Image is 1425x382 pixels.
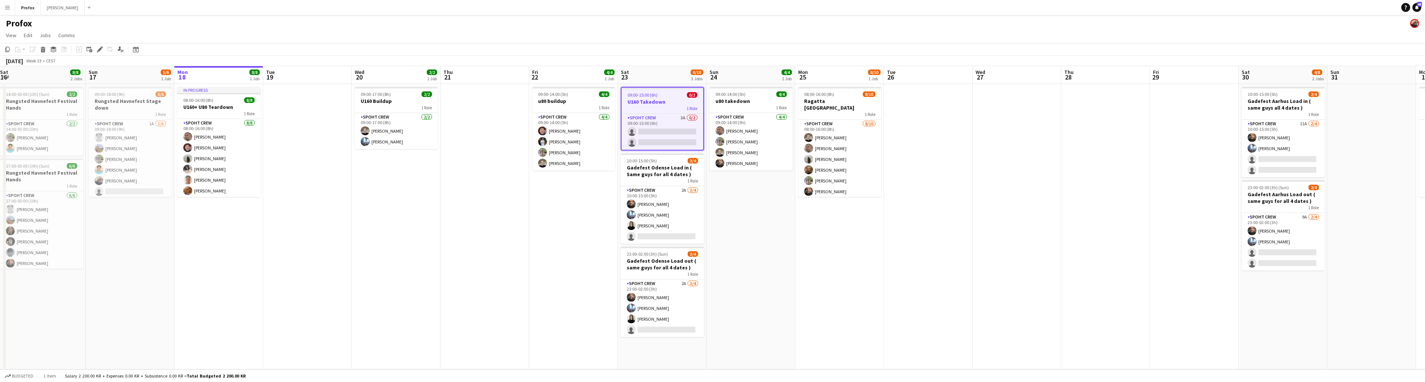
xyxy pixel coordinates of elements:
[1064,69,1074,75] span: Thu
[55,30,78,40] a: Comms
[798,69,808,75] span: Mon
[6,32,16,39] span: View
[6,91,49,97] span: 14:00-03:00 (13h) (Sun)
[1312,76,1324,81] div: 2 Jobs
[531,73,538,81] span: 22
[443,69,453,75] span: Thu
[1248,185,1289,190] span: 23:00-02:00 (3h) (Sun)
[621,153,704,244] app-job-card: 10:00-15:00 (5h)3/4Gadefest Odense Load in ( Same guys for all 4 dates )1 RoleSpoht Crew2A3/410:0...
[249,69,260,75] span: 8/8
[1312,69,1322,75] span: 4/8
[177,119,261,220] app-card-role: Spoht Crew8/808:00-16:00 (8h)[PERSON_NAME][PERSON_NAME][PERSON_NAME][PERSON_NAME][PERSON_NAME][PE...
[710,69,718,75] span: Sun
[6,18,32,29] h1: Profox
[691,76,703,81] div: 3 Jobs
[1242,87,1325,177] app-job-card: 10:00-15:00 (5h)2/4Gadefest Aarhus Load in ( same guys all 4 dates )1 RoleSpoht Crew11A2/410:00-1...
[620,73,629,81] span: 23
[1329,73,1339,81] span: 31
[244,97,255,103] span: 8/8
[89,87,172,197] app-job-card: 09:00-18:00 (9h)5/6Rungsted Havnefest Stage down1 RoleSpoht Crew1A5/609:00-18:00 (9h)[PERSON_NAME...
[1248,91,1278,97] span: 10:00-15:00 (5h)
[798,120,881,242] app-card-role: Spoht Crew8/1008:00-16:00 (8h)[PERSON_NAME][PERSON_NAME][PERSON_NAME][PERSON_NAME][PERSON_NAME][P...
[621,279,704,337] app-card-role: Spoht Crew2A3/423:00-02:00 (3h)[PERSON_NAME][PERSON_NAME][PERSON_NAME]
[710,87,793,171] app-job-card: 09:00-14:00 (5h)4/4u80 takedown1 RoleSpoht Crew4/409:00-14:00 (5h)[PERSON_NAME][PERSON_NAME][PERS...
[532,98,615,104] h3: u80 buildup
[1242,213,1325,271] app-card-role: Spoht Crew9A2/423:00-02:00 (3h)[PERSON_NAME][PERSON_NAME]
[708,73,718,81] span: 24
[21,30,35,40] a: Edit
[24,58,43,64] span: Week 33
[177,87,261,197] app-job-card: In progress08:00-16:00 (8h)8/8U160+ U80 Teardown1 RoleSpoht Crew8/808:00-16:00 (8h)[PERSON_NAME][...
[88,73,98,81] span: 17
[782,69,792,75] span: 4/4
[1152,73,1159,81] span: 29
[804,91,834,97] span: 08:00-16:00 (8h)
[1242,69,1250,75] span: Sat
[6,57,23,65] div: [DATE]
[67,91,77,97] span: 2/2
[67,163,77,169] span: 6/6
[782,76,792,81] div: 1 Job
[1153,69,1159,75] span: Fri
[161,76,171,81] div: 1 Job
[865,111,875,117] span: 1 Role
[715,91,746,97] span: 09:00-14:00 (5h)
[65,373,246,379] div: Salary 2 200.00 KR + Expenses 0.00 KR + Subsistence 0.00 KR =
[976,69,985,75] span: Wed
[691,69,703,75] span: 6/10
[622,114,703,150] app-card-role: Spoht Crew3A0/209:00-15:00 (6h)
[187,373,246,379] span: Total Budgeted 2 200.00 KR
[710,98,793,104] h3: u80 takedown
[1241,73,1250,81] span: 30
[1063,73,1074,81] span: 28
[776,105,787,110] span: 1 Role
[868,76,880,81] div: 1 Job
[688,158,698,164] span: 3/4
[627,251,668,257] span: 23:00-02:00 (3h) (Sun)
[355,98,438,104] h3: U160 Buildup
[427,69,437,75] span: 2/2
[40,32,51,39] span: Jobs
[71,76,82,81] div: 2 Jobs
[776,91,787,97] span: 4/4
[605,76,614,81] div: 1 Job
[687,178,698,184] span: 1 Role
[974,73,985,81] span: 27
[66,183,77,189] span: 1 Role
[621,69,629,75] span: Sat
[24,32,32,39] span: Edit
[1308,205,1319,210] span: 1 Role
[244,111,255,116] span: 1 Role
[622,98,703,105] h3: U160 Takedown
[442,73,453,81] span: 21
[687,92,697,98] span: 0/2
[89,69,98,75] span: Sun
[177,69,188,75] span: Mon
[798,87,881,197] app-job-card: 08:00-16:00 (8h)8/10Ragatta [GEOGRAPHIC_DATA]1 RoleSpoht Crew8/1008:00-16:00 (8h)[PERSON_NAME][PE...
[354,73,364,81] span: 20
[621,247,704,337] div: 23:00-02:00 (3h) (Sun)3/4Gadefest Odense Load out ( same guys for all 4 dates )1 RoleSpoht Crew2A...
[532,113,615,171] app-card-role: Spoht Crew4/409:00-14:00 (5h)[PERSON_NAME][PERSON_NAME][PERSON_NAME][PERSON_NAME]
[421,105,432,110] span: 1 Role
[1417,2,1422,7] span: 45
[1242,180,1325,271] app-job-card: 23:00-02:00 (3h) (Sun)2/4Gadefest Aarhus Load out ( same guys for all 4 dates )1 RoleSpoht Crew9A...
[687,106,697,111] span: 1 Role
[176,73,188,81] span: 18
[797,73,808,81] span: 25
[627,158,657,164] span: 10:00-15:00 (5h)
[621,87,704,150] div: 09:00-15:00 (6h)0/2U160 Takedown1 RoleSpoht Crew3A0/209:00-15:00 (6h)
[621,186,704,244] app-card-role: Spoht Crew2A3/410:00-15:00 (5h)[PERSON_NAME][PERSON_NAME][PERSON_NAME]
[177,104,261,110] h3: U160+ U80 Teardown
[155,91,166,97] span: 5/6
[355,87,438,149] div: 09:00-17:00 (8h)2/2U160 Buildup1 RoleSpoht Crew2/209:00-17:00 (8h)[PERSON_NAME][PERSON_NAME]
[95,91,125,97] span: 09:00-18:00 (9h)
[1242,120,1325,177] app-card-role: Spoht Crew11A2/410:00-15:00 (5h)[PERSON_NAME][PERSON_NAME]
[15,0,41,15] button: Profox
[427,76,437,81] div: 1 Job
[1412,3,1421,12] a: 45
[46,58,56,64] div: CEST
[599,91,609,97] span: 4/4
